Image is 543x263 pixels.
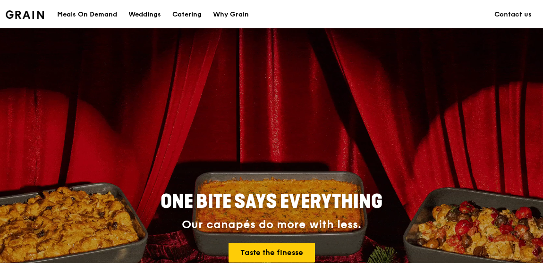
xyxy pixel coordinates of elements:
div: Catering [172,0,202,29]
a: Contact us [489,0,537,29]
img: Grain [6,10,44,19]
div: Meals On Demand [57,0,117,29]
div: Why Grain [213,0,249,29]
a: Taste the finesse [229,243,315,263]
div: Our canapés do more with less. [102,218,441,231]
a: Catering [167,0,207,29]
span: ONE BITE SAYS EVERYTHING [161,190,382,213]
a: Weddings [123,0,167,29]
div: Weddings [128,0,161,29]
a: Why Grain [207,0,255,29]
